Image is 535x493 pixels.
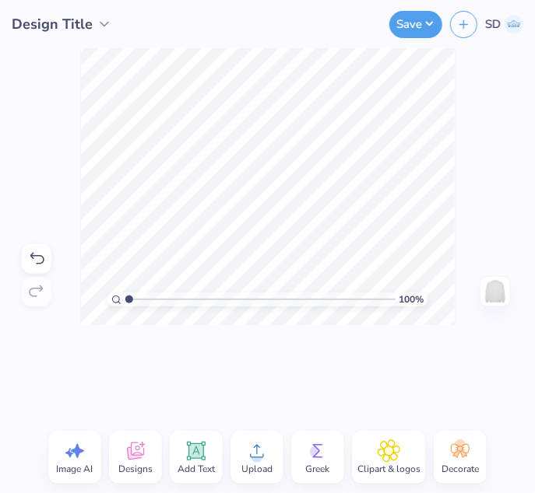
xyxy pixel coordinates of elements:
[442,463,479,475] span: Decorate
[118,463,153,475] span: Designs
[485,15,523,33] a: SD
[57,463,93,475] span: Image AI
[505,15,523,33] img: Sree Das
[399,292,424,306] span: 100 %
[483,279,508,304] img: Back
[12,14,93,35] span: Design Title
[485,16,501,33] span: SD
[241,463,273,475] span: Upload
[178,463,215,475] span: Add Text
[306,463,330,475] span: Greek
[357,463,421,475] span: Clipart & logos
[389,11,442,38] button: Save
